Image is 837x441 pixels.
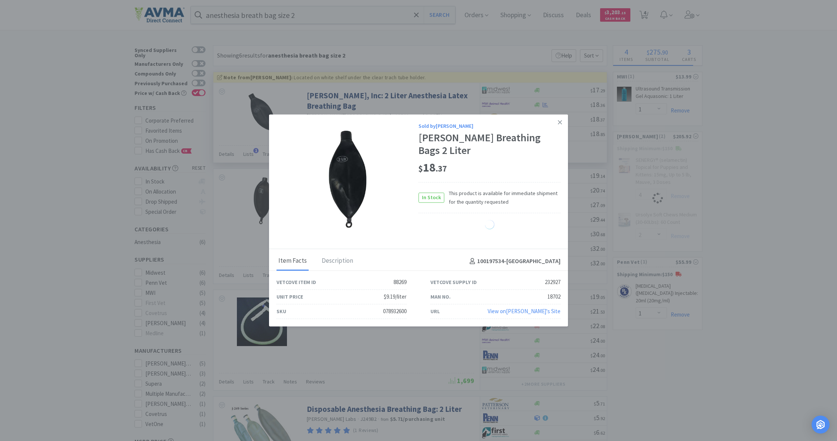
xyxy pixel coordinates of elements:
[277,278,316,286] div: Vetcove Item ID
[430,293,451,301] div: Man No.
[419,193,444,202] span: In Stock
[812,416,830,434] div: Open Intercom Messenger
[418,132,560,157] div: [PERSON_NAME] Breathing Bags 2 Liter
[418,122,560,130] div: Sold by [PERSON_NAME]
[418,163,423,174] span: $
[547,293,560,302] div: 18702
[545,278,560,287] div: 232927
[277,307,286,315] div: SKU
[299,131,396,228] img: df193ea2861d47808989c535f9caf761_232927.jpeg
[277,252,309,271] div: Item Facts
[436,163,447,174] span: . 37
[384,293,407,302] div: $9.19/liter
[418,160,447,175] span: 18
[467,256,560,266] h4: 100197534 - [GEOGRAPHIC_DATA]
[277,293,303,301] div: Unit Price
[430,307,440,315] div: URL
[393,278,407,287] div: 88269
[430,278,477,286] div: Vetcove Supply ID
[488,308,560,315] a: View on[PERSON_NAME]'s Site
[383,307,407,316] div: 078932600
[320,252,355,271] div: Description
[444,189,560,206] span: This product is available for immediate shipment for the quantity requested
